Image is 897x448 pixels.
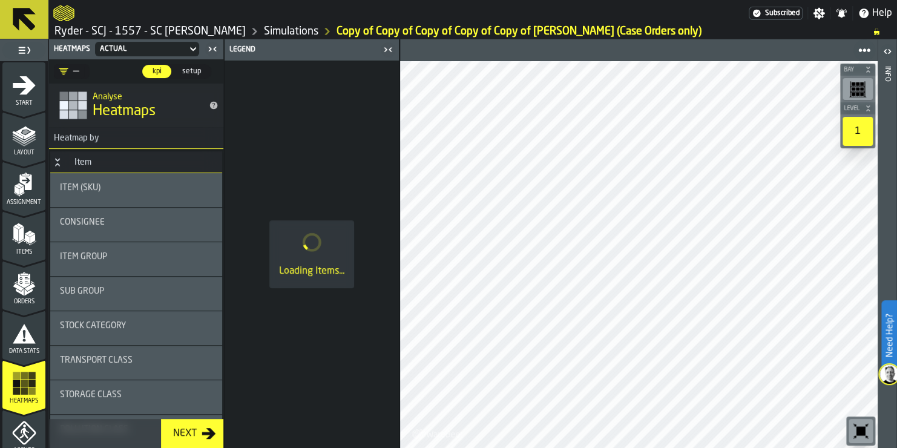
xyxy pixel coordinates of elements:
span: Stock Category [60,321,126,331]
div: button-toolbar-undefined [846,417,875,446]
div: stat-Item (SKU) [50,173,222,207]
a: logo-header [53,2,74,24]
li: menu Data Stats [2,311,45,359]
button: button- [840,102,875,114]
div: button-toolbar-undefined [840,114,875,148]
div: Loading Items... [279,264,344,278]
span: Data Stats [2,348,45,355]
span: Assignment [2,199,45,206]
div: Item [67,157,99,167]
span: Item Group [60,252,107,262]
div: thumb [142,65,171,78]
button: button- [840,64,875,76]
span: Heatmaps [93,102,156,121]
span: Sub Group [60,286,104,296]
div: DropdownMenuValue-612a4823-48ce-4adf-b9cd-df4fd42025cf [100,45,182,53]
div: stat-Sub Group [50,277,222,311]
label: Need Help? [882,301,896,369]
div: Info [883,64,892,445]
span: Subscribed [765,9,800,18]
span: Bay [841,67,862,73]
span: Orders [2,298,45,305]
span: Level [841,105,862,112]
li: menu Heatmaps [2,360,45,409]
label: button-toggle-Notifications [830,7,852,19]
div: Title [60,252,212,262]
label: button-toggle-Toggle Full Menu [2,42,45,59]
h2: Sub Title [93,90,199,102]
li: menu Orders [2,261,45,309]
a: link-to-/wh/i/fcc31a91-0955-4476-b436-313eac94fd17/settings/billing [749,7,803,20]
div: Next [168,426,202,441]
nav: Breadcrumb [53,24,892,39]
div: DropdownMenuValue-612a4823-48ce-4adf-b9cd-df4fd42025cf [93,42,202,56]
label: button-switch-multi-setup [172,64,211,79]
span: Heatmaps [54,45,90,53]
span: Heatmap by [49,133,99,143]
h3: title-section-Item [50,151,222,173]
span: Heatmaps [2,398,45,404]
div: thumb [172,65,211,78]
label: button-toggle-Help [853,6,897,21]
a: link-to-/wh/i/fcc31a91-0955-4476-b436-313eac94fd17/simulations/7862f364-4ba4-415c-a5b4-f6feb99090f2 [337,25,701,38]
div: 1 [843,117,873,146]
span: setup [177,66,206,77]
a: logo-header [402,421,471,446]
button: button-Next [161,419,223,448]
div: stat-Storage Class [50,380,222,414]
span: Start [2,100,45,107]
svg: Reset zoom and position [851,421,870,441]
span: Layout [2,150,45,156]
div: Title [60,390,212,400]
button: Button-Item-open [50,157,65,167]
div: stat-Item Group [50,242,222,276]
a: link-to-/wh/i/fcc31a91-0955-4476-b436-313eac94fd17 [264,25,318,38]
div: button-toolbar-undefined [840,76,875,102]
a: link-to-/wh/i/fcc31a91-0955-4476-b436-313eac94fd17 [54,25,246,38]
div: Title [60,286,212,296]
div: Legend [227,45,379,54]
li: menu Items [2,211,45,260]
div: DropdownMenuValue- [54,64,89,79]
label: button-switch-multi-kpi [142,64,172,79]
header: Legend [225,39,399,61]
span: Transport Class [60,355,133,365]
label: button-toggle-Settings [808,7,830,19]
div: Title [60,183,212,193]
div: stat-Transport Class [50,346,222,380]
label: button-toggle-Close me [204,42,221,56]
span: Storage Class [60,390,122,400]
div: Title [60,355,212,365]
div: Title [60,217,212,227]
div: Title [60,321,212,331]
li: menu Layout [2,112,45,160]
label: button-toggle-Close me [379,42,396,57]
div: stat-Consignee [50,208,222,242]
div: Menu Subscription [749,7,803,20]
label: button-toggle-Open [879,42,896,64]
span: Items [2,249,45,255]
span: Consignee [60,217,105,227]
h3: title-section-Heatmap by [49,127,223,149]
li: menu Assignment [2,162,45,210]
li: menu Start [2,62,45,111]
div: title-Heatmaps [49,84,223,127]
div: stat-Stock Category [50,311,222,345]
div: DropdownMenuValue- [59,64,79,79]
span: kpi [147,66,166,77]
span: Item (SKU) [60,183,100,193]
span: Help [872,6,892,21]
header: Info [878,39,896,448]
